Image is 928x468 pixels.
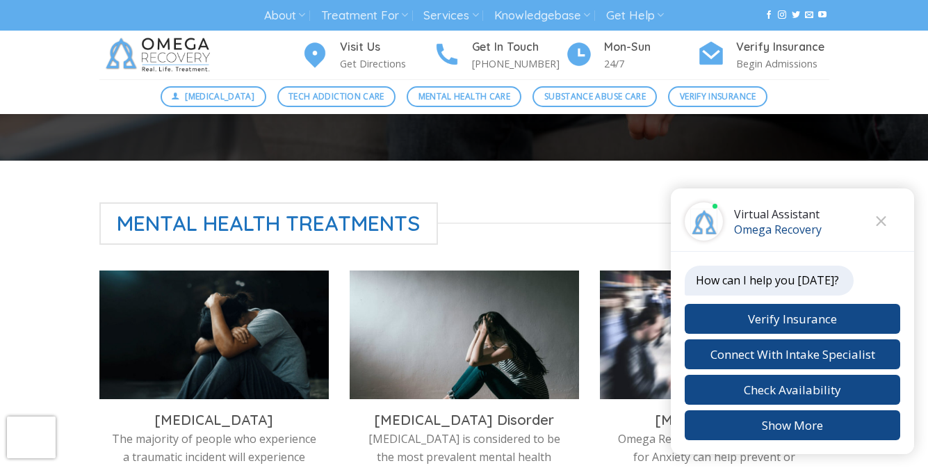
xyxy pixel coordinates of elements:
[680,90,756,103] span: Verify Insurance
[818,10,827,20] a: Follow on YouTube
[472,56,565,72] p: [PHONE_NUMBER]
[610,411,819,429] h3: [MEDICAL_DATA]
[606,3,664,29] a: Get Help
[494,3,590,29] a: Knowledgebase
[288,90,384,103] span: Tech Addiction Care
[668,86,767,107] a: Verify Insurance
[321,3,408,29] a: Treatment For
[99,31,221,79] img: Omega Recovery
[110,411,318,429] h3: [MEDICAL_DATA]
[264,3,305,29] a: About
[805,10,813,20] a: Send us an email
[407,86,521,107] a: Mental Health Care
[736,56,829,72] p: Begin Admissions
[423,3,478,29] a: Services
[161,86,266,107] a: [MEDICAL_DATA]
[433,38,565,72] a: Get In Touch [PHONE_NUMBER]
[99,271,329,399] img: treatment for PTSD
[340,38,433,56] h4: Visit Us
[340,56,433,72] p: Get Directions
[604,38,697,56] h4: Mon-Sun
[604,56,697,72] p: 24/7
[360,411,569,429] h3: [MEDICAL_DATA] Disorder
[277,86,396,107] a: Tech Addiction Care
[472,38,565,56] h4: Get In Touch
[765,10,773,20] a: Follow on Facebook
[736,38,829,56] h4: Verify Insurance
[99,202,439,245] span: Mental Health Treatments
[544,90,646,103] span: Substance Abuse Care
[418,90,510,103] span: Mental Health Care
[792,10,800,20] a: Follow on Twitter
[301,38,433,72] a: Visit Us Get Directions
[532,86,657,107] a: Substance Abuse Care
[697,38,829,72] a: Verify Insurance Begin Admissions
[185,90,254,103] span: [MEDICAL_DATA]
[778,10,786,20] a: Follow on Instagram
